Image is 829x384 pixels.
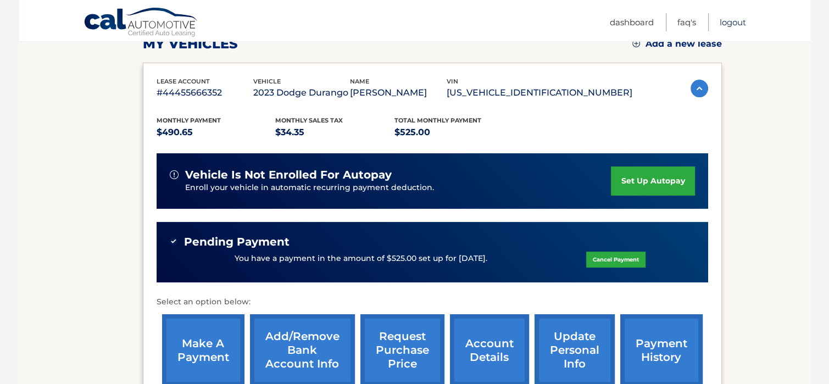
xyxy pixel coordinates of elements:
p: $525.00 [394,125,514,140]
span: vehicle [253,77,281,85]
img: alert-white.svg [170,170,179,179]
p: [US_VEHICLE_IDENTIFICATION_NUMBER] [447,85,632,101]
p: Select an option below: [157,296,708,309]
span: Monthly sales Tax [275,116,343,124]
span: Monthly Payment [157,116,221,124]
span: vin [447,77,458,85]
p: $34.35 [275,125,394,140]
img: accordion-active.svg [691,80,708,97]
span: vehicle is not enrolled for autopay [185,168,392,182]
a: Add a new lease [632,38,722,49]
img: check-green.svg [170,237,177,245]
a: set up autopay [611,166,694,196]
a: Cancel Payment [586,252,646,268]
p: [PERSON_NAME] [350,85,447,101]
a: Dashboard [610,13,654,31]
a: Cal Automotive [84,7,199,39]
span: name [350,77,369,85]
img: add.svg [632,40,640,47]
p: You have a payment in the amount of $525.00 set up for [DATE]. [235,253,487,265]
p: $490.65 [157,125,276,140]
a: Logout [720,13,746,31]
p: 2023 Dodge Durango [253,85,350,101]
h2: my vehicles [143,36,238,52]
span: lease account [157,77,210,85]
p: #44455666352 [157,85,253,101]
a: FAQ's [677,13,696,31]
p: Enroll your vehicle in automatic recurring payment deduction. [185,182,611,194]
span: Pending Payment [184,235,290,249]
span: Total Monthly Payment [394,116,481,124]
